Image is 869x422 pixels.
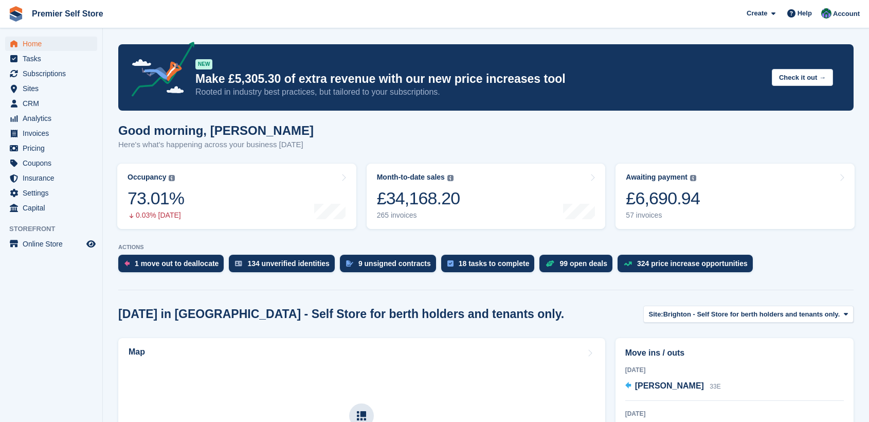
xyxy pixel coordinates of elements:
[821,8,831,19] img: Jo Granger
[123,42,195,100] img: price-adjustments-announcement-icon-8257ccfd72463d97f412b2fc003d46551f7dbcb40ab6d574587a9cd5c0d94...
[23,141,84,155] span: Pricing
[625,380,721,393] a: [PERSON_NAME] 33E
[635,381,704,390] span: [PERSON_NAME]
[459,259,530,268] div: 18 tasks to complete
[118,307,564,321] h2: [DATE] in [GEOGRAPHIC_DATA] - Self Store for berth holders and tenants only.
[625,347,844,359] h2: Move ins / outs
[377,173,445,182] div: Month-to-date sales
[643,306,854,323] button: Site: Brighton - Self Store for berth holders and tenants only.
[195,86,764,98] p: Rooted in industry best practices, but tailored to your subscriptions.
[23,51,84,66] span: Tasks
[447,175,454,181] img: icon-info-grey-7440780725fd019a000dd9b08b2336e03edf1995a4989e88bcd33f0948082b44.svg
[169,175,175,181] img: icon-info-grey-7440780725fd019a000dd9b08b2336e03edf1995a4989e88bcd33f0948082b44.svg
[798,8,812,19] span: Help
[23,237,84,251] span: Online Store
[358,259,431,268] div: 9 unsigned contracts
[346,260,353,267] img: contract_signature_icon-13c848040528278c33f63329250d36e43548de30e8caae1d1a13099fd9432cc5.svg
[340,255,441,277] a: 9 unsigned contracts
[772,69,833,86] button: Check it out →
[129,347,145,357] h2: Map
[118,124,314,137] h1: Good morning, [PERSON_NAME]
[23,66,84,81] span: Subscriptions
[23,171,84,185] span: Insurance
[357,411,366,420] img: map-icn-33ee37083ee616e46c38cad1a60f524a97daa1e2b2c8c0bc3eb3415660979fc1.svg
[23,156,84,170] span: Coupons
[833,9,860,19] span: Account
[649,309,663,320] span: Site:
[5,237,97,251] a: menu
[5,51,97,66] a: menu
[5,126,97,140] a: menu
[118,139,314,151] p: Here's what's happening across your business [DATE]
[377,211,460,220] div: 265 invoices
[23,186,84,200] span: Settings
[28,5,107,22] a: Premier Self Store
[663,309,840,320] span: Brighton - Self Store for berth holders and tenants only.
[377,188,460,209] div: £34,168.20
[9,224,102,234] span: Storefront
[626,173,687,182] div: Awaiting payment
[85,238,97,250] a: Preview store
[5,156,97,170] a: menu
[5,171,97,185] a: menu
[441,255,540,277] a: 18 tasks to complete
[690,175,696,181] img: icon-info-grey-7440780725fd019a000dd9b08b2336e03edf1995a4989e88bcd33f0948082b44.svg
[367,164,606,229] a: Month-to-date sales £34,168.20 265 invoices
[626,211,700,220] div: 57 invoices
[8,6,24,22] img: stora-icon-8386f47178a22dfd0bd8f6a31ec36ba5ce8667c1dd55bd0f319d3a0aa187defe.svg
[247,259,330,268] div: 134 unverified identities
[124,260,130,267] img: move_outs_to_deallocate_icon-f764333ba52eb49d3ac5e1228854f67142a1ed5810a6f6cc68b1a99e826820c5.svg
[195,72,764,86] p: Make £5,305.30 of extra revenue with our new price increases tool
[5,81,97,96] a: menu
[5,66,97,81] a: menu
[539,255,618,277] a: 99 open deals
[637,259,748,268] div: 324 price increase opportunities
[625,365,844,375] div: [DATE]
[23,37,84,51] span: Home
[5,186,97,200] a: menu
[23,81,84,96] span: Sites
[624,261,632,266] img: price_increase_opportunities-93ffe204e8149a01c8c9dc8f82e8f89637d9d84a8eef4429ea346261dce0b2c0.svg
[615,164,855,229] a: Awaiting payment £6,690.94 57 invoices
[23,201,84,215] span: Capital
[23,96,84,111] span: CRM
[5,37,97,51] a: menu
[23,126,84,140] span: Invoices
[128,211,184,220] div: 0.03% [DATE]
[5,96,97,111] a: menu
[128,173,166,182] div: Occupancy
[618,255,758,277] a: 324 price increase opportunities
[5,111,97,126] a: menu
[118,244,854,251] p: ACTIONS
[5,201,97,215] a: menu
[195,59,212,69] div: NEW
[447,260,454,267] img: task-75834270c22a3079a89374b754ae025e5fb1db73e45f91037f5363f120a921f8.svg
[229,255,340,277] a: 134 unverified identities
[626,188,700,209] div: £6,690.94
[128,188,184,209] div: 73.01%
[5,141,97,155] a: menu
[235,260,242,267] img: verify_identity-adf6edd0f0f0b5bbfe63781bf79b02c33cf7c696d77639b501bdc392416b5a36.svg
[710,383,720,390] span: 33E
[747,8,767,19] span: Create
[118,255,229,277] a: 1 move out to deallocate
[23,111,84,126] span: Analytics
[117,164,356,229] a: Occupancy 73.01% 0.03% [DATE]
[546,260,554,267] img: deal-1b604bf984904fb50ccaf53a9ad4b4a5d6e5aea283cecdc64d6e3604feb123c2.svg
[135,259,219,268] div: 1 move out to deallocate
[625,409,844,418] div: [DATE]
[559,259,607,268] div: 99 open deals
